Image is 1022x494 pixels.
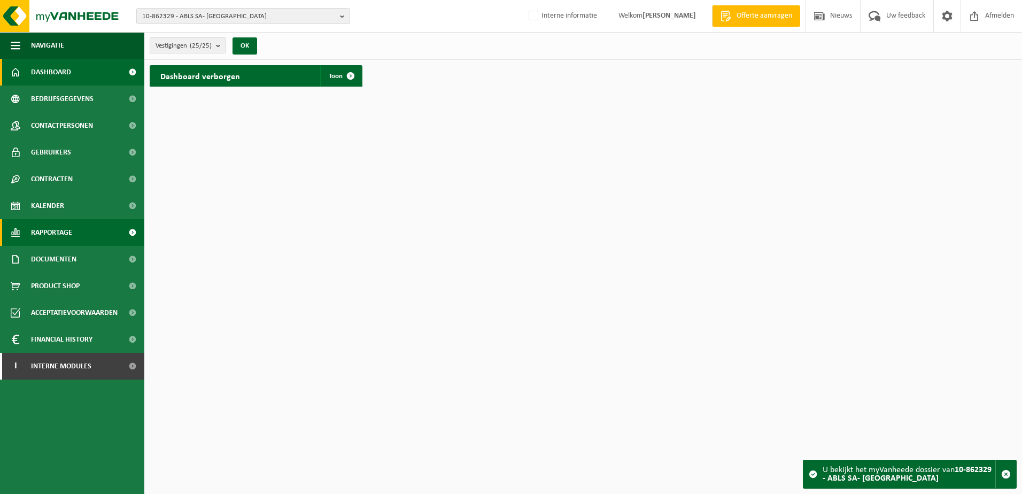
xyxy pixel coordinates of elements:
[320,65,361,87] a: Toon
[31,326,92,353] span: Financial History
[156,38,212,54] span: Vestigingen
[31,192,64,219] span: Kalender
[712,5,800,27] a: Offerte aanvragen
[233,37,257,55] button: OK
[823,466,992,483] strong: 10-862329 - ABLS SA- [GEOGRAPHIC_DATA]
[823,460,995,488] div: U bekijkt het myVanheede dossier van
[734,11,795,21] span: Offerte aanvragen
[31,166,73,192] span: Contracten
[527,8,597,24] label: Interne informatie
[31,273,80,299] span: Product Shop
[31,139,71,166] span: Gebruikers
[31,219,72,246] span: Rapportage
[142,9,336,25] span: 10-862329 - ABLS SA- [GEOGRAPHIC_DATA]
[31,32,64,59] span: Navigatie
[31,299,118,326] span: Acceptatievoorwaarden
[190,42,212,49] count: (25/25)
[31,86,94,112] span: Bedrijfsgegevens
[329,73,343,80] span: Toon
[136,8,350,24] button: 10-862329 - ABLS SA- [GEOGRAPHIC_DATA]
[31,59,71,86] span: Dashboard
[150,65,251,86] h2: Dashboard verborgen
[31,112,93,139] span: Contactpersonen
[31,246,76,273] span: Documenten
[31,353,91,380] span: Interne modules
[11,353,20,380] span: I
[642,12,696,20] strong: [PERSON_NAME]
[150,37,226,53] button: Vestigingen(25/25)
